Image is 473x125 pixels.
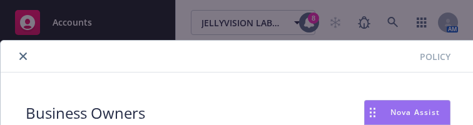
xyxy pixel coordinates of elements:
span: Policy [420,50,450,63]
button: close [16,49,31,64]
div: Drag to move [365,101,380,124]
button: Nova Assist [364,100,450,125]
span: Nova Assist [390,107,440,117]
